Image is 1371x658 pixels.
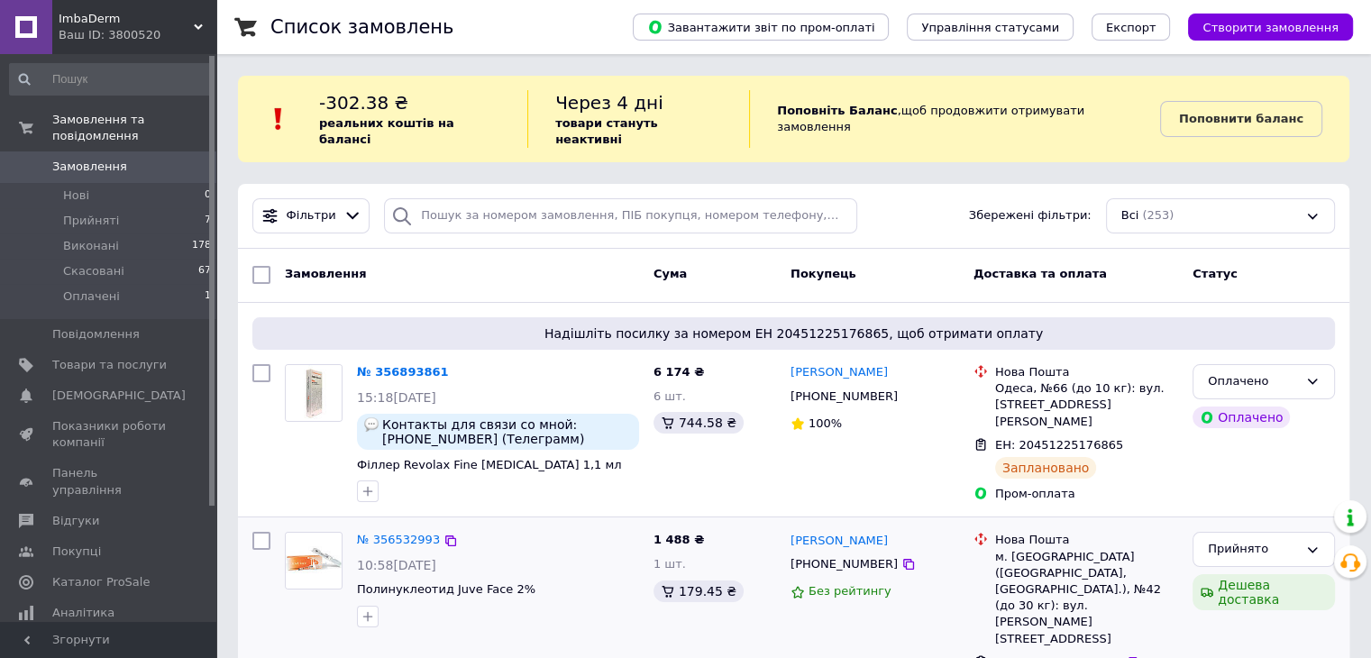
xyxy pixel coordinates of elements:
a: Філлер Revolax Fine [MEDICAL_DATA] 1,1 мл [357,458,622,471]
span: Через 4 дні [555,92,663,114]
a: [PERSON_NAME] [791,364,888,381]
span: Всі [1121,207,1139,224]
div: Заплановано [995,457,1097,479]
span: ЕН: 20451225176865 [995,438,1123,452]
span: Створити замовлення [1202,21,1339,34]
b: Поповніть Баланс [777,104,897,117]
span: Оплачені [63,288,120,305]
img: :exclamation: [265,105,292,133]
span: Показники роботи компанії [52,418,167,451]
span: Панель управління [52,465,167,498]
a: Фото товару [285,532,343,589]
span: [DEMOGRAPHIC_DATA] [52,388,186,404]
span: Управління статусами [921,21,1059,34]
span: 7 [205,213,211,229]
img: :speech_balloon: [364,417,379,432]
span: Скасовані [63,263,124,279]
span: 0 [205,187,211,204]
span: Прийняті [63,213,119,229]
h1: Список замовлень [270,16,453,38]
div: [PHONE_NUMBER] [787,385,901,408]
div: м. [GEOGRAPHIC_DATA] ([GEOGRAPHIC_DATA], [GEOGRAPHIC_DATA].), №42 (до 30 кг): вул. [PERSON_NAME][... [995,549,1178,647]
div: Оплачено [1208,372,1298,391]
span: 6 шт. [654,389,686,403]
span: 178 [192,238,211,254]
span: 15:18[DATE] [357,390,436,405]
span: ImbaDerm [59,11,194,27]
a: Створити замовлення [1170,20,1353,33]
img: Фото товару [286,533,342,589]
a: № 356893861 [357,365,449,379]
span: Замовлення та повідомлення [52,112,216,144]
a: Поповнити баланс [1160,101,1322,137]
span: (253) [1142,208,1174,222]
div: Дешева доставка [1193,574,1335,610]
span: Покупець [791,267,856,280]
span: Статус [1193,267,1238,280]
div: 744.58 ₴ [654,412,744,434]
span: Покупці [52,544,101,560]
div: Прийнято [1208,540,1298,559]
div: Нова Пошта [995,364,1178,380]
span: Товари та послуги [52,357,167,373]
a: № 356532993 [357,533,440,546]
div: Нова Пошта [995,532,1178,548]
span: Замовлення [285,267,366,280]
span: Збережені фільтри: [969,207,1092,224]
span: 1 [205,288,211,305]
button: Створити замовлення [1188,14,1353,41]
div: 179.45 ₴ [654,580,744,602]
span: Завантажити звіт по пром-оплаті [647,19,874,35]
span: Відгуки [52,513,99,529]
span: Доставка та оплата [973,267,1107,280]
span: Контакты для связи со мной: [PHONE_NUMBER] (Телеграмм) [PHONE_NUMBER] (Viber, WhatsApp) [382,417,632,446]
div: [PHONE_NUMBER] [787,553,901,576]
span: Аналітика [52,605,114,621]
span: Виконані [63,238,119,254]
span: Надішліть посилку за номером ЕН 20451225176865, щоб отримати оплату [260,324,1328,343]
span: Фільтри [287,207,336,224]
b: Поповнити баланс [1179,112,1303,125]
b: реальних коштів на балансі [319,116,454,146]
span: 67 [198,263,211,279]
img: Фото товару [286,365,342,421]
b: товари стануть неактивні [555,116,658,146]
span: 100% [809,416,842,430]
div: , щоб продовжити отримувати замовлення [749,90,1160,148]
input: Пошук [9,63,213,96]
div: Пром-оплата [995,486,1178,502]
span: Повідомлення [52,326,140,343]
span: Cума [654,267,687,280]
span: 6 174 ₴ [654,365,704,379]
span: -302.38 ₴ [319,92,408,114]
span: 1 шт. [654,557,686,571]
span: Експорт [1106,21,1156,34]
span: Без рейтингу [809,584,891,598]
a: Полинуклеотид Juve Face 2% [357,582,535,596]
span: 1 488 ₴ [654,533,704,546]
div: Оплачено [1193,407,1290,428]
span: Замовлення [52,159,127,175]
a: [PERSON_NAME] [791,533,888,550]
span: 10:58[DATE] [357,558,436,572]
button: Завантажити звіт по пром-оплаті [633,14,889,41]
button: Експорт [1092,14,1171,41]
span: Нові [63,187,89,204]
input: Пошук за номером замовлення, ПІБ покупця, номером телефону, Email, номером накладної [384,198,857,233]
button: Управління статусами [907,14,1074,41]
div: Ваш ID: 3800520 [59,27,216,43]
a: Фото товару [285,364,343,422]
span: Каталог ProSale [52,574,150,590]
div: Одеса, №66 (до 10 кг): вул. [STREET_ADDRESS][PERSON_NAME] [995,380,1178,430]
